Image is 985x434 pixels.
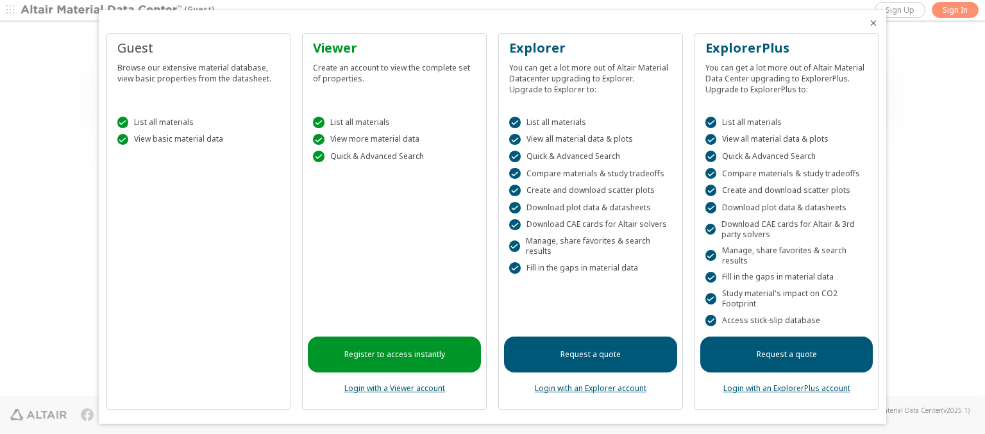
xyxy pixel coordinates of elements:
[705,185,868,196] div: Create and download scatter plots
[705,151,868,162] div: Quick & Advanced Search
[509,117,521,128] div: 
[705,315,717,326] div: 
[509,262,672,274] div: Fill in the gaps in material data
[705,272,717,283] div: 
[705,224,716,235] div: 
[509,151,521,162] div: 
[705,246,868,266] div: Manage, share favorites & search results
[313,151,324,162] div: 
[705,168,717,179] div: 
[705,202,717,213] div: 
[509,202,521,213] div: 
[509,185,672,196] div: Create and download scatter plots
[504,337,677,372] a: Request a quote
[705,250,716,262] div: 
[705,151,717,162] div: 
[117,134,280,146] div: View basic material data
[509,185,521,196] div: 
[117,117,280,128] div: List all materials
[705,134,868,146] div: View all material data & plots
[117,134,129,146] div: 
[723,383,850,394] a: Login with an ExplorerPlus account
[509,168,672,179] div: Compare materials & study tradeoffs
[509,236,672,256] div: Manage, share favorites & search results
[117,39,280,57] div: Guest
[705,219,868,240] div: Download CAE cards for Altair & 3rd party solvers
[705,168,868,179] div: Compare materials & study tradeoffs
[705,57,868,95] div: You can get a lot more out of Altair Material Data Center upgrading to ExplorerPlus. Upgrade to E...
[313,134,476,146] div: View more material data
[509,262,521,274] div: 
[313,39,476,57] div: Viewer
[509,202,672,213] div: Download plot data & datasheets
[509,168,521,179] div: 
[705,117,717,128] div: 
[705,272,868,283] div: Fill in the gaps in material data
[705,117,868,128] div: List all materials
[535,383,646,394] a: Login with an Explorer account
[509,57,672,95] div: You can get a lot more out of Altair Material Datacenter upgrading to Explorer. Upgrade to Explor...
[705,202,868,213] div: Download plot data & datasheets
[509,151,672,162] div: Quick & Advanced Search
[117,117,129,128] div: 
[313,151,476,162] div: Quick & Advanced Search
[117,57,280,84] div: Browse our extensive material database, view basic properties from the datasheet.
[509,240,520,252] div: 
[509,219,672,231] div: Download CAE cards for Altair solvers
[313,117,324,128] div: 
[308,337,481,372] a: Register to access instantly
[509,117,672,128] div: List all materials
[705,185,717,196] div: 
[705,315,868,326] div: Access stick-slip database
[313,57,476,84] div: Create an account to view the complete set of properties.
[705,288,868,309] div: Study material's impact on CO2 Footprint
[868,18,879,28] button: Close
[700,337,873,372] a: Request a quote
[509,134,672,146] div: View all material data & plots
[509,134,521,146] div: 
[313,117,476,128] div: List all materials
[705,134,717,146] div: 
[705,293,716,305] div: 
[509,39,672,57] div: Explorer
[509,219,521,231] div: 
[705,39,868,57] div: ExplorerPlus
[344,383,445,394] a: Login with a Viewer account
[313,134,324,146] div: 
